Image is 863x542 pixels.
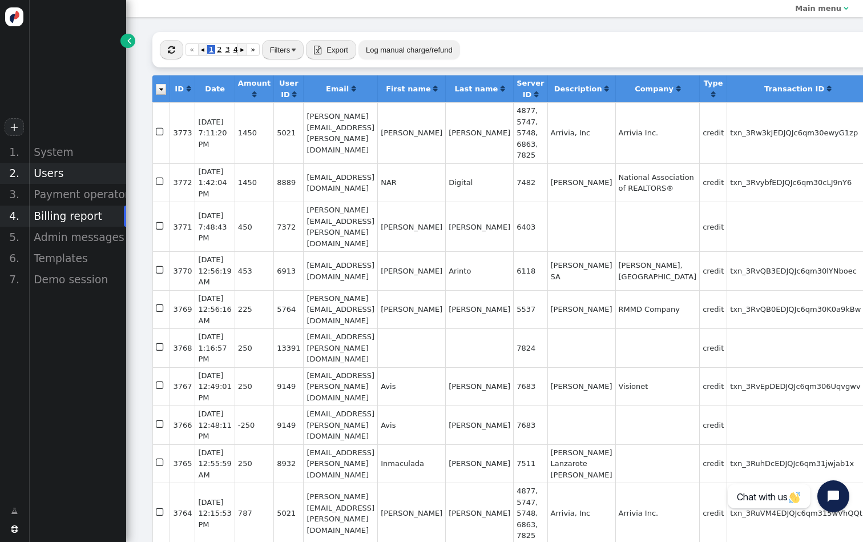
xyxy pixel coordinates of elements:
[29,163,126,184] div: Users
[554,85,602,93] b: Description
[235,202,273,251] td: 450
[314,46,321,54] span: 
[198,118,227,148] span: [DATE] 7:11:20 PM
[358,40,460,59] button: Log manual charge/refund
[292,49,296,51] img: trigger_black.png
[292,90,296,99] a: 
[170,367,195,406] td: 3767
[235,444,273,483] td: 250
[237,43,246,56] a: ▸
[513,102,547,163] td: 4877, 5747, 5748, 6863, 7825
[252,91,256,98] span: Click to sort
[170,102,195,163] td: 3773
[615,102,700,163] td: Arrivia Inc.
[273,290,303,329] td: 5764
[198,409,231,440] span: [DATE] 12:48:11 PM
[273,163,303,202] td: 8889
[547,367,615,406] td: [PERSON_NAME]
[279,79,299,99] b: User ID
[676,85,680,93] a: 
[699,290,727,329] td: credit
[303,163,377,202] td: [EMAIL_ADDRESS][DOMAIN_NAME]
[29,184,126,205] div: Payment operators
[223,45,231,54] span: 3
[513,202,547,251] td: 6403
[156,417,166,432] span: 
[235,290,273,329] td: 225
[156,175,166,189] span: 
[156,302,166,316] span: 
[29,248,126,269] div: Templates
[303,406,377,444] td: [EMAIL_ADDRESS][PERSON_NAME][DOMAIN_NAME]
[11,525,18,533] span: 
[156,456,166,470] span: 
[445,202,513,251] td: [PERSON_NAME]
[175,85,184,93] b: ID
[198,332,227,363] span: [DATE] 1:16:57 PM
[127,35,131,46] span: 
[303,367,377,406] td: [EMAIL_ADDRESS][PERSON_NAME][DOMAIN_NAME]
[454,85,498,93] b: Last name
[29,142,126,163] div: System
[215,45,223,54] span: 2
[156,219,166,234] span: 
[187,85,191,93] span: Click to sort
[5,7,24,26] img: logo-icon.svg
[273,102,303,163] td: 5021
[252,90,256,99] a: 
[326,46,348,54] span: Export
[513,406,547,444] td: 7683
[615,251,700,290] td: [PERSON_NAME], [GEOGRAPHIC_DATA]
[156,263,166,278] span: 
[377,251,445,290] td: [PERSON_NAME]
[604,85,608,93] a: 
[699,406,727,444] td: credit
[170,328,195,367] td: 3768
[699,163,727,202] td: credit
[168,46,175,54] span: 
[205,85,225,93] b: Date
[513,328,547,367] td: 7824
[273,406,303,444] td: 9149
[377,406,445,444] td: Avis
[445,290,513,329] td: [PERSON_NAME]
[170,290,195,329] td: 3769
[699,444,727,483] td: credit
[377,444,445,483] td: Inmaculada
[699,202,727,251] td: credit
[303,102,377,163] td: [PERSON_NAME][EMAIL_ADDRESS][PERSON_NAME][DOMAIN_NAME]
[198,167,227,198] span: [DATE] 1:42:04 PM
[198,255,231,286] span: [DATE] 12:56:19 AM
[247,43,260,56] a: »
[501,85,505,93] a: 
[232,45,240,54] span: 4
[3,501,25,521] a: 
[170,202,195,251] td: 3771
[547,444,615,483] td: [PERSON_NAME] Lanzarote [PERSON_NAME]
[11,505,18,517] span: 
[445,367,513,406] td: [PERSON_NAME]
[534,91,538,98] span: Click to sort
[235,328,273,367] td: 250
[187,85,191,93] a: 
[795,4,841,13] b: Main menu
[292,91,296,98] span: Click to sort
[827,85,831,93] span: Click to sort
[235,251,273,290] td: 453
[235,367,273,406] td: 250
[303,202,377,251] td: [PERSON_NAME][EMAIL_ADDRESS][PERSON_NAME][DOMAIN_NAME]
[185,43,199,56] a: «
[306,40,356,59] button:  Export
[604,85,608,93] span: Click to sort
[711,90,715,99] a: 
[199,43,207,56] a: ◂
[156,340,166,355] span: 
[635,85,674,93] b: Company
[120,34,135,48] a: 
[377,102,445,163] td: [PERSON_NAME]
[433,85,437,93] a: 
[262,40,304,59] button: Filters
[303,290,377,329] td: [PERSON_NAME][EMAIL_ADDRESS][DOMAIN_NAME]
[273,444,303,483] td: 8932
[156,379,166,393] span: 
